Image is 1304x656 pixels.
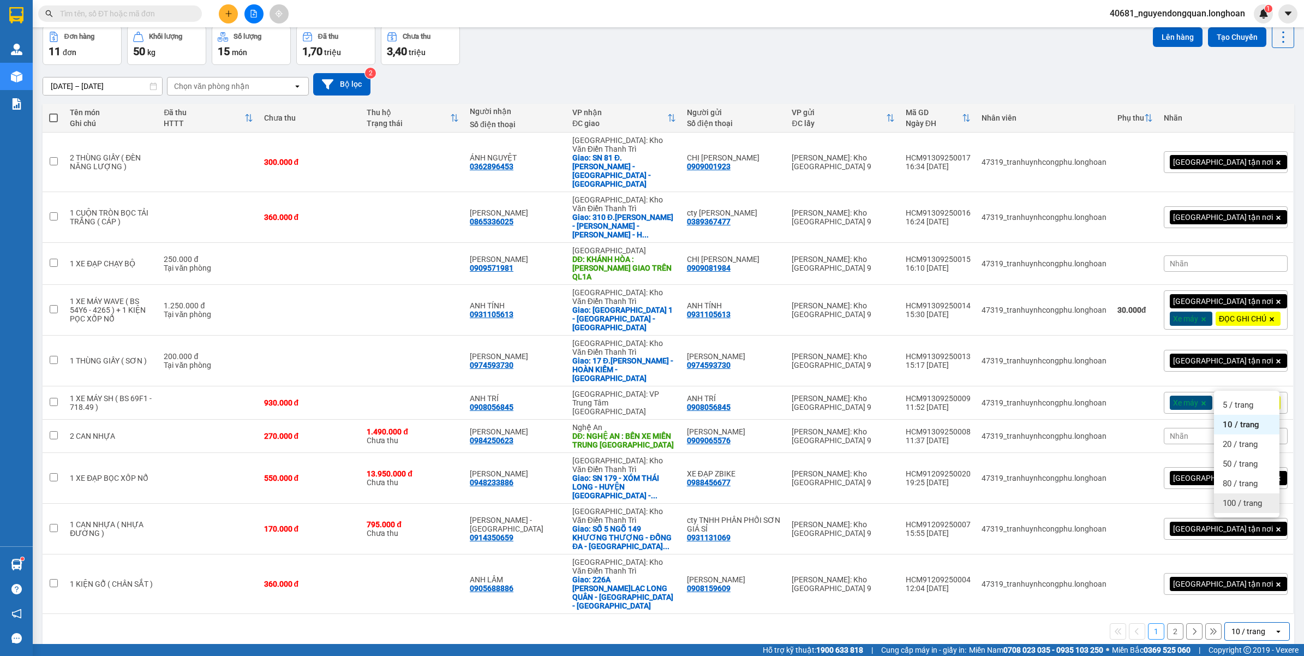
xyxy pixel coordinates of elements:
[687,217,731,226] div: 0389367477
[572,356,676,383] div: Giao: 17 Đ.NGÔ QUYỀN - HOÀN KIẾM - HÀ NỘI
[1153,27,1203,47] button: Lên hàng
[792,352,894,369] div: [PERSON_NAME]: Kho [GEOGRAPHIC_DATA] 9
[70,520,153,538] div: 1 CAN NHỰA ( NHỰA ĐƯỜNG )
[572,524,676,551] div: Giao: SỐ 5 NGÕ 149 KHƯƠNG THƯỢNG - ĐỐNG ĐA - HÀ NỘI
[293,82,302,91] svg: open
[470,255,561,264] div: NGUYỄN DUY HIẾN
[1265,5,1272,13] sup: 1
[470,301,561,310] div: ANH TÍNH
[982,259,1106,268] div: 47319_tranhuynhcongphu.longhoan
[906,575,971,584] div: HCM91209250004
[49,45,61,58] span: 11
[264,474,356,482] div: 550.000 đ
[687,162,731,171] div: 0909001923
[816,646,863,654] strong: 1900 633 818
[302,45,322,58] span: 1,70
[1173,296,1273,306] span: [GEOGRAPHIC_DATA] tận nơi
[906,478,971,487] div: 19:25 [DATE]
[687,533,731,542] div: 0931131069
[70,259,153,268] div: 1 XE ĐẠP CHẠY BỘ
[234,33,261,40] div: Số lượng
[642,230,649,239] span: ...
[470,436,513,445] div: 0984250623
[651,491,657,500] span: ...
[906,208,971,217] div: HCM91309250016
[572,153,676,188] div: Giao: SN 81 Đ.LÊ LỢI - HÀ ĐÔNG - HÀ NỘI
[470,153,561,162] div: ÁNH NGUYỆT
[572,339,676,356] div: [GEOGRAPHIC_DATA]: Kho Văn Điển Thanh Trì
[1214,391,1279,517] ul: Menu
[687,469,781,478] div: XE ĐẠP ZBIKE
[70,394,153,412] div: 1 XE MÁY SH ( BS 69F1 - 718.49 )
[21,557,24,560] sup: 1
[1223,458,1258,469] span: 50 / trang
[164,361,253,369] div: Tại văn phòng
[906,469,971,478] div: HCM91209250020
[1223,498,1262,509] span: 100 / trang
[1170,259,1188,268] span: Nhãn
[687,108,781,117] div: Người gửi
[60,8,189,20] input: Tìm tên, số ĐT hoặc mã đơn
[1223,419,1259,430] span: 10 / trang
[95,37,200,57] span: CÔNG TY TNHH CHUYỂN PHÁT NHANH BẢO AN
[906,352,971,361] div: HCM91309250013
[367,427,459,436] div: 1.490.000 đ
[687,310,731,319] div: 0931105613
[11,559,22,570] img: warehouse-icon
[572,108,667,117] div: VP nhận
[687,361,731,369] div: 0974593730
[1117,306,1146,314] strong: 30.000 đ
[1223,478,1258,489] span: 80 / trang
[1167,623,1183,640] button: 2
[906,427,971,436] div: HCM91309250008
[470,516,561,533] div: ANH NGỌC - HÀ NỘI
[4,37,83,56] span: [PHONE_NUMBER]
[11,609,22,619] span: notification
[264,213,356,222] div: 360.000 đ
[792,575,894,593] div: [PERSON_NAME]: Kho [GEOGRAPHIC_DATA] 9
[572,195,676,213] div: [GEOGRAPHIC_DATA]: Kho Văn Điển Thanh Trì
[63,48,76,57] span: đơn
[470,162,513,171] div: 0362896453
[470,107,561,116] div: Người nhận
[1173,473,1273,483] span: [GEOGRAPHIC_DATA] tận nơi
[572,507,676,524] div: [GEOGRAPHIC_DATA]: Kho Văn Điển Thanh Trì
[11,633,22,643] span: message
[792,119,886,128] div: ĐC lấy
[687,575,781,584] div: NGUYỄN TIẾN VŨ
[324,48,341,57] span: triệu
[572,136,676,153] div: [GEOGRAPHIC_DATA]: Kho Văn Điển Thanh Trì
[906,153,971,162] div: HCM91309250017
[69,22,220,33] span: Ngày in phiếu: 16:27 ngày
[264,432,356,440] div: 270.000 đ
[45,10,53,17] span: search
[1148,623,1164,640] button: 1
[906,310,971,319] div: 15:30 [DATE]
[906,394,971,403] div: HCM91309250009
[982,524,1106,533] div: 47319_tranhuynhcongphu.longhoan
[264,398,356,407] div: 930.000 đ
[1101,7,1254,20] span: 40681_nguyendongquan.longhoan
[1164,114,1288,122] div: Nhãn
[567,104,681,133] th: Toggle SortBy
[687,153,781,162] div: CHỊ LY
[70,208,153,226] div: 1 CUỘN TRÒN BỌC TẢI TRẮNG ( CÁP )
[9,7,23,23] img: logo-vxr
[982,398,1106,407] div: 47319_tranhuynhcongphu.longhoan
[687,264,731,272] div: 0909081984
[1173,398,1198,408] span: Xe máy
[470,217,513,226] div: 0865336025
[367,119,450,128] div: Trạng thái
[361,104,464,133] th: Toggle SortBy
[1112,644,1191,656] span: Miền Bắc
[572,432,676,449] div: DĐ: NGHỆ AN : BẾN XE MIỀN TRUNG TP.VINH
[149,33,182,40] div: Khối lượng
[572,474,676,500] div: Giao: SN 179 - XÓM THÁI LONG - HUYỆN VÕ NHAI - THÁI NGUYÊN
[1259,9,1269,19] img: icon-new-feature
[1231,626,1265,637] div: 10 / trang
[906,301,971,310] div: HCM91309250014
[313,73,370,96] button: Bộ lọc
[470,120,561,129] div: Số điện thoại
[687,584,731,593] div: 0908159609
[1223,439,1258,450] span: 20 / trang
